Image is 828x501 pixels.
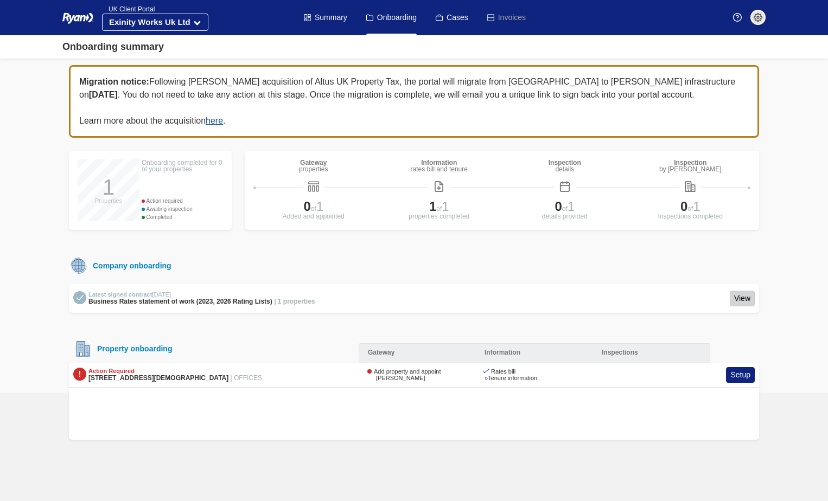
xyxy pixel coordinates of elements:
span: | 1 properties [274,298,315,305]
div: Inspections completed [630,213,751,220]
div: by [PERSON_NAME] [659,166,722,172]
div: Gateway [359,343,476,363]
div: of [630,200,751,213]
span: [STREET_ADDRESS][DEMOGRAPHIC_DATA] [88,374,228,382]
span: 0 [555,199,562,214]
div: of [253,200,374,213]
div: Following [PERSON_NAME] acquisition of Altus UK Property Tax, the portal will migrate from [GEOGR... [69,65,759,138]
div: » Tenure information [485,375,537,382]
div: Add property and appoint [PERSON_NAME] [367,368,467,382]
span: 1 [693,199,700,214]
div: Inspection [549,159,581,166]
div: Onboarding completed for 0 of your properties [142,159,223,172]
div: properties completed [379,213,500,220]
b: [DATE] [89,90,118,99]
div: properties [299,166,328,172]
span: 1 [568,199,575,214]
div: Action Required [88,368,262,375]
div: Completed [142,213,223,221]
span: 1 [429,199,436,214]
a: here [206,116,223,125]
div: of [505,200,625,213]
div: Inspections [593,343,710,363]
img: Help [733,13,742,22]
span: UK Client Portal [102,5,155,13]
span: 1 [316,199,323,214]
div: details [549,166,581,172]
div: Onboarding summary [62,40,164,54]
div: rates bill and tenure [411,166,468,172]
div: Awaiting inspection [142,205,223,213]
img: settings [754,13,762,22]
div: Latest signed contract [88,291,315,298]
div: Rates bill [485,368,537,375]
span: Business Rates statement of work (2023, 2026 Rating Lists) [88,298,272,305]
div: Action required [142,197,223,205]
span: 0 [680,199,687,214]
button: Exinity Works Uk Ltd [102,14,208,31]
b: Migration notice: [79,77,149,86]
div: Inspection [659,159,722,166]
div: Gateway [299,159,328,166]
div: Added and appointed [253,213,374,220]
span: | OFFICES [231,374,262,382]
time: [DATE] [152,291,171,298]
strong: Exinity Works Uk Ltd [109,17,190,27]
a: View [730,291,755,306]
div: Information [411,159,468,166]
div: Property onboarding [93,344,172,353]
div: Company onboarding [88,260,171,272]
a: Setup [726,367,755,383]
div: details provided [505,213,625,220]
span: 1 [442,199,449,214]
span: 0 [303,199,310,214]
div: of [379,200,500,213]
div: Information [476,343,593,363]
